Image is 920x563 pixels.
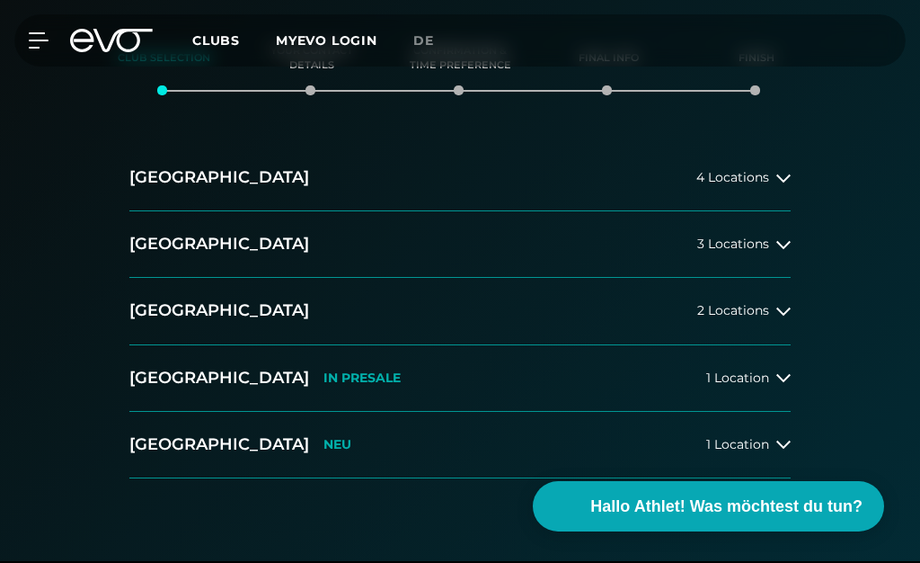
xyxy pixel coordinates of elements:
button: [GEOGRAPHIC_DATA]NEU1 Location [129,412,791,478]
button: Hallo Athlet! Was möchtest du tun? [533,481,884,532]
h2: [GEOGRAPHIC_DATA] [129,166,309,189]
span: Clubs [192,32,240,49]
p: IN PRESALE [323,371,401,386]
button: [GEOGRAPHIC_DATA]4 Locations [129,145,791,211]
span: de [413,32,434,49]
span: 3 Locations [697,237,769,251]
span: 1 Location [706,371,769,385]
h2: [GEOGRAPHIC_DATA] [129,299,309,322]
a: Clubs [192,31,276,49]
span: Hallo Athlet! Was möchtest du tun? [590,495,862,519]
span: 1 Location [706,438,769,451]
a: MYEVO LOGIN [276,32,377,49]
h2: [GEOGRAPHIC_DATA] [129,233,309,255]
button: [GEOGRAPHIC_DATA]2 Locations [129,278,791,344]
span: 2 Locations [697,304,769,317]
h2: [GEOGRAPHIC_DATA] [129,433,309,456]
h2: [GEOGRAPHIC_DATA] [129,367,309,389]
a: de [413,31,456,51]
p: NEU [323,437,351,452]
button: [GEOGRAPHIC_DATA]IN PRESALE1 Location [129,345,791,412]
span: 4 Locations [696,171,769,184]
button: [GEOGRAPHIC_DATA]3 Locations [129,211,791,278]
